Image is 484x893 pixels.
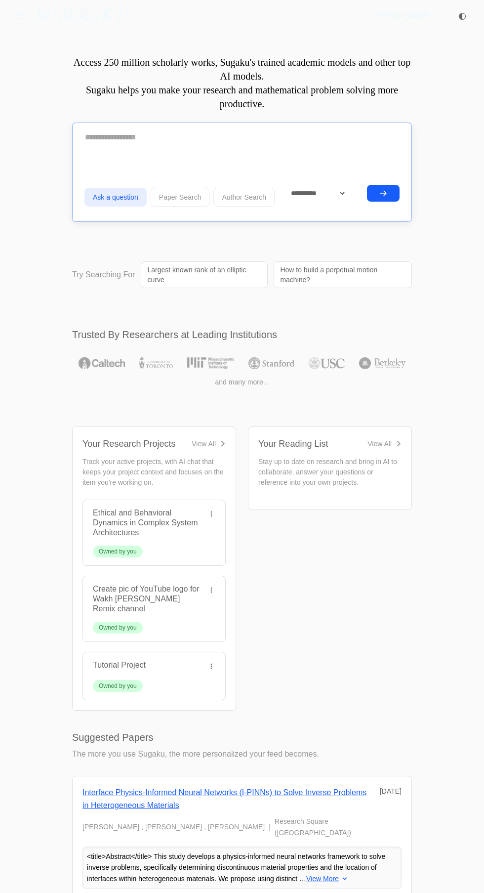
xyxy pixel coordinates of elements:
[82,821,139,833] a: [PERSON_NAME]
[269,821,271,833] span: |
[258,457,402,488] p: Stay up to date on research and bring in AI to collaborate, answer your questions or reference in...
[215,377,269,387] span: and many more...
[139,357,173,369] img: University of Toronto
[151,188,210,207] button: Paper Search
[275,816,402,839] span: Research Square ([GEOGRAPHIC_DATA])
[82,437,175,451] div: Your Research Projects
[367,439,402,449] a: View All
[192,439,216,449] div: View All
[208,821,265,833] a: [PERSON_NAME]
[93,509,198,537] a: Ethical and Behavioral Dynamics in Complex System Architectures
[72,269,135,281] p: Try Searching For
[373,11,441,21] summary: [PERSON_NAME]
[94,8,127,23] i: /K·U
[309,357,345,369] img: USC
[141,821,143,833] span: ,
[99,624,137,632] div: Owned by you
[380,786,402,796] div: [DATE]
[458,11,466,20] span: ◐
[93,661,146,669] a: Tutorial Project
[99,548,137,555] div: Owned by you
[274,261,412,288] a: How to build a perpetual motion machine?
[87,852,385,883] span: <title>Abstract</title> This study develops a physics-informed neural networks framework to solve...
[145,821,202,833] a: [PERSON_NAME]
[306,873,339,885] span: View More
[213,188,275,207] button: Author Search
[99,682,137,690] div: Owned by you
[35,7,127,25] a: SU\G(𝔸)/K·U
[72,730,412,744] h2: Suggested Papers
[306,873,349,885] button: View More
[82,457,226,488] p: Track your active projects, with AI chat that keeps your project context and focuses on the item ...
[72,55,412,111] p: Access 250 million scholarly works, Sugaku's trained academic models and other top AI models. Sug...
[187,357,234,369] img: MIT
[84,188,147,207] button: Ask a question
[452,6,472,26] button: ◐
[248,357,294,369] img: Stanford
[367,439,392,449] div: View All
[204,821,206,833] span: ,
[192,439,226,449] a: View All
[359,357,405,369] img: UC Berkeley
[258,437,328,451] div: Your Reading List
[141,261,268,288] a: Largest known rank of an elliptic curve
[82,788,366,809] a: Interface Physics-Informed Neural Networks (I-PINNs) to Solve Inverse Problems in Heterogeneous M...
[35,8,72,23] i: SU\G
[79,357,125,369] img: Caltech
[373,11,431,21] span: [PERSON_NAME]
[72,328,412,341] h2: Trusted By Researchers at Leading Institutions
[93,585,200,613] a: Create pic of YouTube logo for Wakh [PERSON_NAME] Remix channel
[72,748,412,760] p: The more you use Sugaku, the more personalized your feed becomes.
